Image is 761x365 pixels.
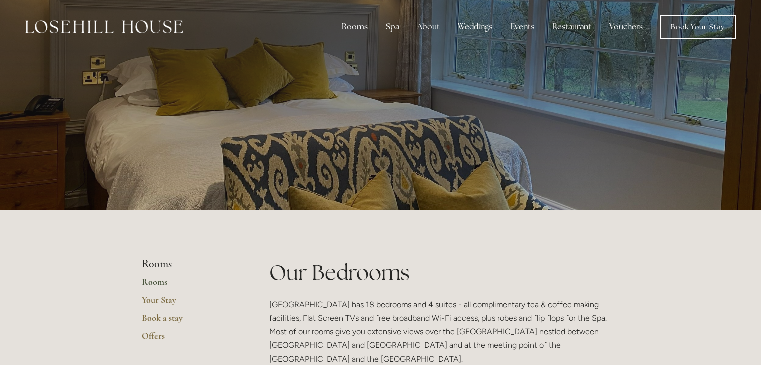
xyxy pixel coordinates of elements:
[660,15,736,39] a: Book Your Stay
[502,17,542,37] div: Events
[378,17,407,37] div: Spa
[269,258,620,287] h1: Our Bedrooms
[142,258,237,271] li: Rooms
[450,17,500,37] div: Weddings
[334,17,376,37] div: Rooms
[544,17,599,37] div: Restaurant
[142,312,237,330] a: Book a stay
[142,276,237,294] a: Rooms
[409,17,448,37] div: About
[25,20,183,33] img: Losehill House
[142,294,237,312] a: Your Stay
[142,330,237,348] a: Offers
[601,17,651,37] a: Vouchers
